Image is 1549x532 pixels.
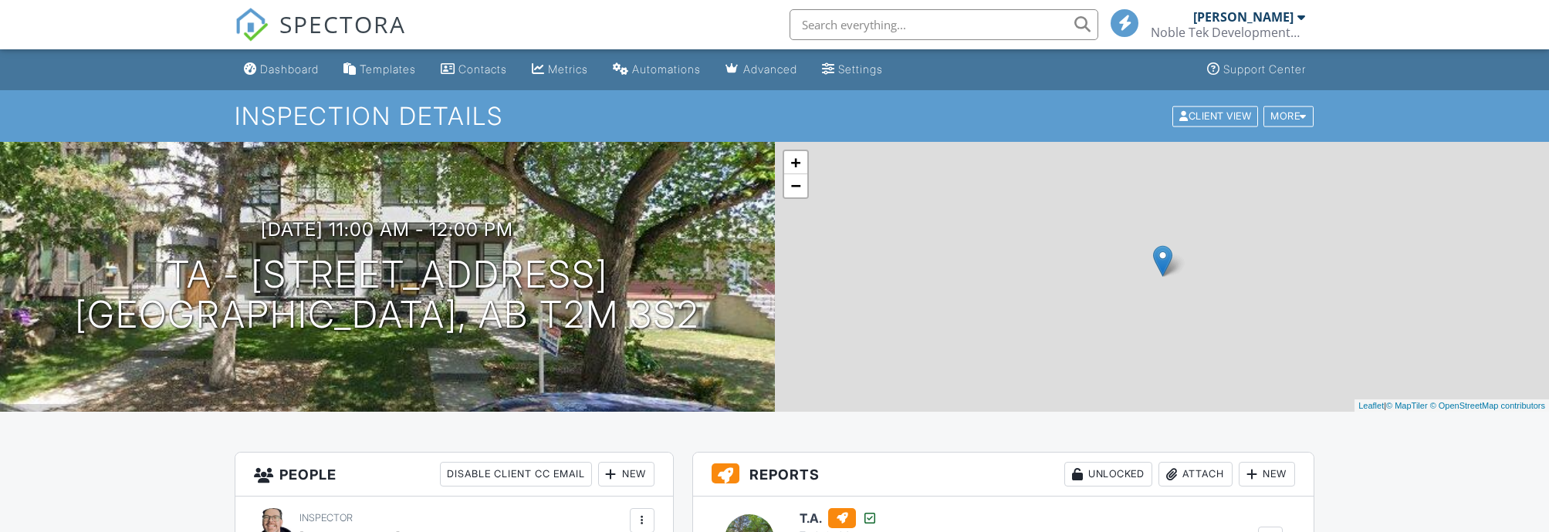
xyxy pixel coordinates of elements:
[719,56,803,84] a: Advanced
[435,56,513,84] a: Contacts
[1263,106,1314,126] div: More
[1201,56,1312,84] a: Support Center
[337,56,422,84] a: Templates
[458,62,507,76] div: Contacts
[1355,399,1549,412] div: |
[548,62,588,76] div: Metrics
[1171,109,1262,121] a: Client View
[235,8,269,42] img: The Best Home Inspection Software - Spectora
[1358,401,1384,410] a: Leaflet
[1386,401,1428,410] a: © MapTiler
[440,462,592,487] div: Disable Client CC Email
[790,9,1098,40] input: Search everything...
[235,453,673,497] h3: People
[1193,9,1294,25] div: [PERSON_NAME]
[238,56,325,84] a: Dashboard
[1223,62,1306,76] div: Support Center
[299,512,353,524] span: Inspector
[279,8,406,40] span: SPECTORA
[838,62,883,76] div: Settings
[598,462,654,487] div: New
[75,254,699,336] h1: TA - [STREET_ADDRESS] [GEOGRAPHIC_DATA], AB T2M 3S2
[260,62,319,76] div: Dashboard
[784,151,807,174] a: Zoom in
[693,453,1314,497] h3: Reports
[800,508,932,528] h6: T.A.
[607,56,707,84] a: Automations (Basic)
[1172,106,1258,126] div: Client View
[235,103,1315,130] h1: Inspection Details
[1158,462,1233,487] div: Attach
[360,62,416,76] div: Templates
[743,62,797,76] div: Advanced
[261,219,513,240] h3: [DATE] 11:00 am - 12:00 pm
[784,174,807,197] a: Zoom out
[816,56,889,84] a: Settings
[235,21,406,53] a: SPECTORA
[1239,462,1295,487] div: New
[1064,462,1152,487] div: Unlocked
[526,56,594,84] a: Metrics
[1151,25,1305,40] div: Noble Tek Developments Ltd.
[632,62,701,76] div: Automations
[1430,401,1545,410] a: © OpenStreetMap contributors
